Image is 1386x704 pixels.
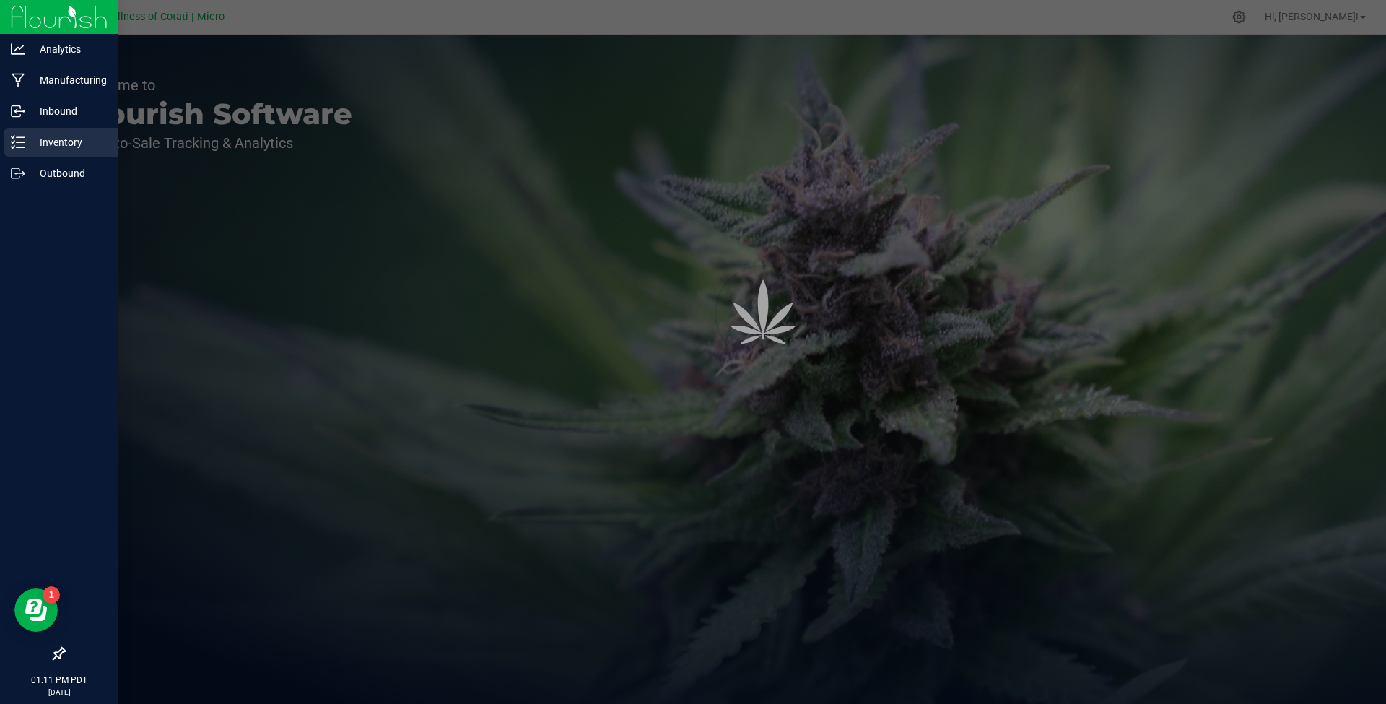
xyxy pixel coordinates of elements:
[11,166,25,181] inline-svg: Outbound
[11,42,25,56] inline-svg: Analytics
[14,588,58,632] iframe: Resource center
[25,103,112,120] p: Inbound
[25,134,112,151] p: Inventory
[25,71,112,89] p: Manufacturing
[11,73,25,87] inline-svg: Manufacturing
[6,687,112,698] p: [DATE]
[11,135,25,149] inline-svg: Inventory
[11,104,25,118] inline-svg: Inbound
[25,40,112,58] p: Analytics
[25,165,112,182] p: Outbound
[43,586,60,604] iframe: Resource center unread badge
[6,674,112,687] p: 01:11 PM PDT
